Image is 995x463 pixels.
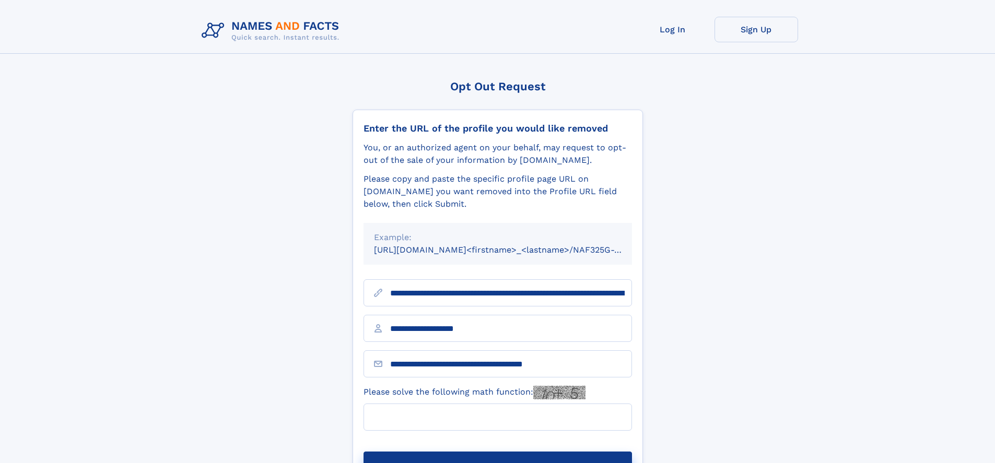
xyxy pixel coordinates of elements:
[353,80,643,93] div: Opt Out Request
[364,386,586,399] label: Please solve the following math function:
[364,141,632,167] div: You, or an authorized agent on your behalf, may request to opt-out of the sale of your informatio...
[374,231,622,244] div: Example:
[715,17,798,42] a: Sign Up
[197,17,348,45] img: Logo Names and Facts
[631,17,715,42] a: Log In
[364,123,632,134] div: Enter the URL of the profile you would like removed
[374,245,652,255] small: [URL][DOMAIN_NAME]<firstname>_<lastname>/NAF325G-xxxxxxxx
[364,173,632,210] div: Please copy and paste the specific profile page URL on [DOMAIN_NAME] you want removed into the Pr...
